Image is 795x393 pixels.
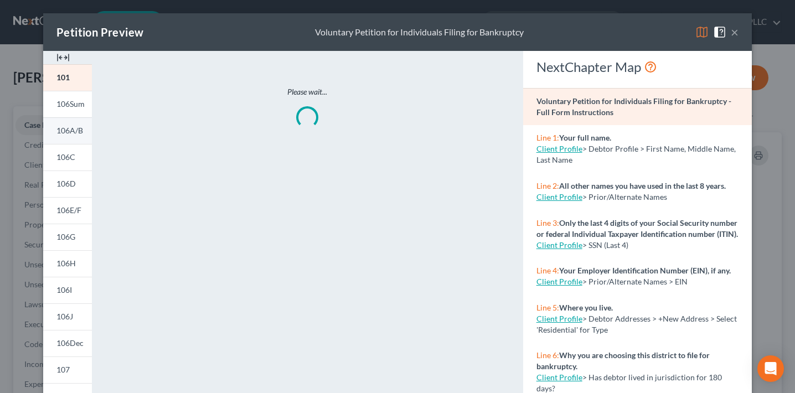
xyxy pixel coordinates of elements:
[582,277,688,286] span: > Prior/Alternate Names > EIN
[536,314,737,334] span: > Debtor Addresses > +New Address > Select 'Residential' for Type
[536,144,736,164] span: > Debtor Profile > First Name, Middle Name, Last Name
[56,152,75,162] span: 106C
[536,144,582,153] a: Client Profile
[43,356,92,383] a: 107
[43,330,92,356] a: 106Dec
[536,373,722,393] span: > Has debtor lived in jurisdiction for 180 days?
[695,25,709,39] img: map-eea8200ae884c6f1103ae1953ef3d486a96c86aabb227e865a55264e3737af1f.svg
[43,277,92,303] a: 106I
[56,179,76,188] span: 106D
[536,58,739,76] div: NextChapter Map
[713,25,726,39] img: help-close-5ba153eb36485ed6c1ea00a893f15db1cb9b99d6cae46e1a8edb6c62d00a1a76.svg
[536,277,582,286] a: Client Profile
[536,240,582,250] a: Client Profile
[536,303,559,312] span: Line 5:
[731,25,739,39] button: ×
[43,144,92,170] a: 106C
[559,303,613,312] strong: Where you live.
[43,197,92,224] a: 106E/F
[536,218,738,239] strong: Only the last 4 digits of your Social Security number or federal Individual Taxpayer Identificati...
[56,126,83,135] span: 106A/B
[536,181,559,190] span: Line 2:
[43,117,92,144] a: 106A/B
[43,91,92,117] a: 106Sum
[582,192,667,201] span: > Prior/Alternate Names
[43,303,92,330] a: 106J
[56,99,85,108] span: 106Sum
[582,240,628,250] span: > SSN (Last 4)
[56,232,75,241] span: 106G
[536,266,559,275] span: Line 4:
[56,258,76,268] span: 106H
[559,181,726,190] strong: All other names you have used in the last 8 years.
[43,170,92,197] a: 106D
[43,250,92,277] a: 106H
[56,51,70,64] img: expand-e0f6d898513216a626fdd78e52531dac95497ffd26381d4c15ee2fc46db09dca.svg
[56,338,84,348] span: 106Dec
[536,133,559,142] span: Line 1:
[138,86,476,97] p: Please wait...
[56,24,143,40] div: Petition Preview
[757,355,784,382] div: Open Intercom Messenger
[536,350,710,371] strong: Why you are choosing this district to file for bankruptcy.
[56,205,81,215] span: 106E/F
[43,64,92,91] a: 101
[536,192,582,201] a: Client Profile
[56,365,70,374] span: 107
[559,133,611,142] strong: Your full name.
[536,314,582,323] a: Client Profile
[56,285,72,294] span: 106I
[536,96,731,117] strong: Voluntary Petition for Individuals Filing for Bankruptcy - Full Form Instructions
[536,218,559,227] span: Line 3:
[536,350,559,360] span: Line 6:
[56,73,70,82] span: 101
[315,26,524,39] div: Voluntary Petition for Individuals Filing for Bankruptcy
[559,266,731,275] strong: Your Employer Identification Number (EIN), if any.
[56,312,73,321] span: 106J
[536,373,582,382] a: Client Profile
[43,224,92,250] a: 106G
